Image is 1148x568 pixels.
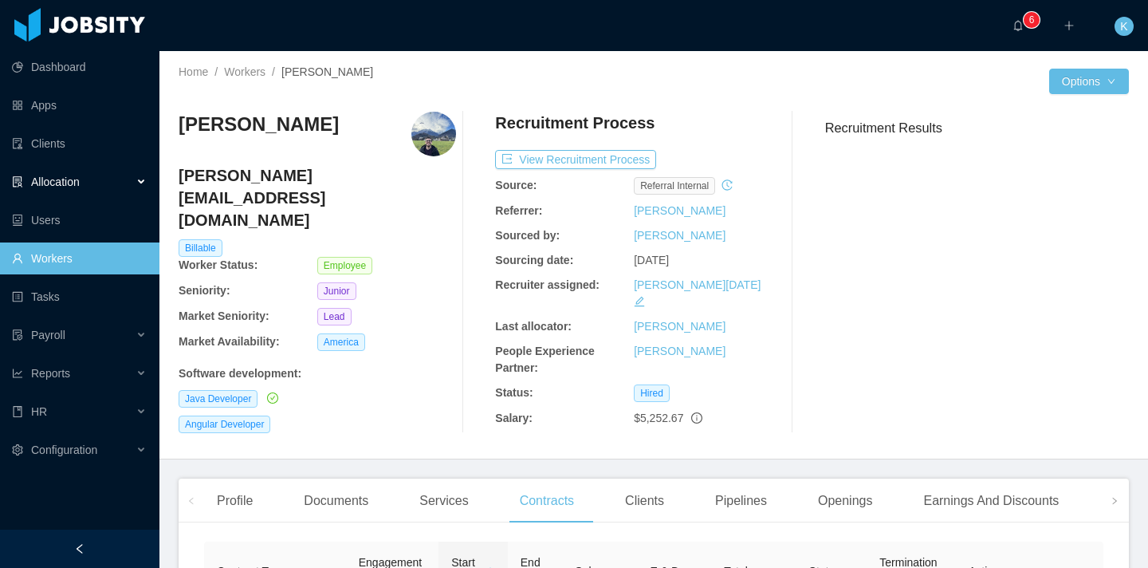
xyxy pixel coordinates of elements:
[179,164,456,231] h4: [PERSON_NAME][EMAIL_ADDRESS][DOMAIN_NAME]
[187,497,195,505] i: icon: left
[31,176,80,188] span: Allocation
[634,345,725,357] a: [PERSON_NAME]
[634,412,683,424] span: $5,252.67
[179,310,269,322] b: Market Seniority:
[179,65,208,78] a: Home
[281,65,373,78] span: [PERSON_NAME]
[634,296,645,307] i: icon: edit
[691,412,702,424] span: info-circle
[495,150,656,169] button: icon: exportView Recruitment Process
[495,112,655,134] h4: Recruitment Process
[31,405,47,418] span: HR
[495,179,537,191] b: Source:
[1024,12,1040,28] sup: 6
[634,254,669,266] span: [DATE]
[407,479,481,523] div: Services
[204,479,265,523] div: Profile
[12,176,23,187] i: icon: solution
[317,282,356,300] span: Junior
[272,65,275,78] span: /
[12,281,147,313] a: icon: profileTasks
[179,112,339,137] h3: [PERSON_NAME]
[179,416,270,433] span: Angular Developer
[31,444,97,456] span: Configuration
[411,112,456,156] img: a2a3eb99-632e-4758-b6df-002eb1113eb8_664f7db385d9c-400w.png
[721,179,733,191] i: icon: history
[12,128,147,160] a: icon: auditClients
[910,479,1071,523] div: Earnings And Discounts
[179,284,230,297] b: Seniority:
[495,345,595,374] b: People Experience Partner:
[179,258,258,271] b: Worker Status:
[12,368,23,379] i: icon: line-chart
[12,51,147,83] a: icon: pie-chartDashboard
[291,479,381,523] div: Documents
[495,278,600,291] b: Recruiter assigned:
[267,392,278,404] i: icon: check-circle
[634,278,761,291] a: [PERSON_NAME][DATE]
[495,229,560,242] b: Sourced by:
[179,239,222,257] span: Billable
[317,257,372,274] span: Employee
[317,333,365,351] span: America
[825,118,1129,138] h3: Recruitment Results
[634,320,725,333] a: [PERSON_NAME]
[634,204,725,217] a: [PERSON_NAME]
[495,412,533,424] b: Salary:
[31,329,65,341] span: Payroll
[495,153,656,166] a: icon: exportView Recruitment Process
[1049,69,1129,94] button: Optionsicon: down
[507,479,587,523] div: Contracts
[214,65,218,78] span: /
[1063,20,1075,31] i: icon: plus
[12,329,23,341] i: icon: file-protect
[495,386,533,399] b: Status:
[1111,497,1119,505] i: icon: right
[12,89,147,121] a: icon: appstoreApps
[1029,12,1035,28] p: 6
[317,308,352,325] span: Lead
[495,254,573,266] b: Sourcing date:
[179,367,301,380] b: Software development :
[805,479,886,523] div: Openings
[12,243,147,274] a: icon: userWorkers
[495,320,572,333] b: Last allocator:
[612,479,677,523] div: Clients
[179,390,258,408] span: Java Developer
[1120,17,1127,36] span: K
[634,385,670,402] span: Hired
[634,229,725,242] a: [PERSON_NAME]
[12,444,23,456] i: icon: setting
[264,392,278,404] a: icon: check-circle
[702,479,780,523] div: Pipelines
[12,204,147,236] a: icon: robotUsers
[12,406,23,417] i: icon: book
[179,335,280,348] b: Market Availability:
[1012,20,1024,31] i: icon: bell
[634,177,715,195] span: Referral internal
[224,65,265,78] a: Workers
[31,367,70,380] span: Reports
[495,204,542,217] b: Referrer:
